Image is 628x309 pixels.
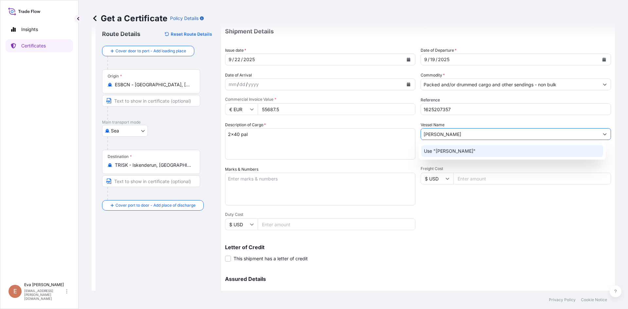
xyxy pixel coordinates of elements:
[581,297,607,302] p: Cookie Notice
[228,56,232,63] div: month,
[102,175,200,187] input: Text to appear on certificate
[246,80,248,88] div: /
[225,122,266,128] label: Description of Cargo
[102,125,148,137] button: Select transport
[421,128,599,140] : Type to search vessel name or IMO
[437,56,450,63] div: year,
[599,78,611,90] button: Show suggestions
[232,56,234,63] div: /
[421,122,445,128] label: Vessel Name
[421,103,611,115] input: Enter booking reference
[599,128,611,140] button: Show suggestions
[111,128,119,134] span: Sea
[170,15,199,22] p: Policy Details
[24,282,65,287] p: Eva [PERSON_NAME]
[115,162,192,168] input: Destination
[225,128,415,160] textarea: 1x40 pal
[241,56,243,63] div: /
[421,166,611,171] span: Freight Cost
[24,289,65,300] p: [EMAIL_ADDRESS][PERSON_NAME][DOMAIN_NAME]
[225,276,611,282] p: Assured Details
[225,289,259,296] span: Primary Assured
[102,95,200,107] input: Text to appear on certificate
[429,56,436,63] div: day,
[453,173,611,184] input: Enter amount
[599,54,609,65] button: Calendar
[108,154,132,159] div: Destination
[421,78,599,90] input: Type to search commodity
[248,80,259,88] div: year,
[92,13,167,24] p: Get a Certificate
[421,145,603,157] div: Suggestions
[225,97,415,102] span: Commercial Invoice Value
[421,97,440,103] label: Reference
[108,74,122,79] div: Origin
[243,56,255,63] div: year,
[403,54,414,65] button: Calendar
[234,56,241,63] div: day,
[421,47,457,54] span: Date of Departure
[115,202,196,209] span: Cover port to door - Add place of discharge
[225,47,246,54] span: Issue date
[549,297,576,302] p: Privacy Policy
[228,80,237,88] div: month,
[421,289,450,296] label: Named Assured
[403,79,414,90] button: Calendar
[436,56,437,63] div: /
[102,120,215,125] p: Main transport mode
[234,255,308,262] span: This shipment has a letter of credit
[13,288,17,295] span: E
[258,218,415,230] input: Enter amount
[428,56,429,63] div: /
[225,166,258,173] label: Marks & Numbers
[424,56,428,63] div: month,
[225,212,415,217] span: Duty Cost
[21,26,38,33] p: Insights
[258,103,415,115] input: Enter amount
[225,72,252,78] span: Date of Arrival
[115,81,192,88] input: Origin
[421,72,445,78] label: Commodity
[21,43,46,49] p: Certificates
[225,245,611,250] p: Letter of Credit
[237,80,239,88] div: /
[115,48,186,54] span: Cover door to port - Add loading place
[239,80,246,88] div: day,
[424,148,476,154] p: Use "[PERSON_NAME]"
